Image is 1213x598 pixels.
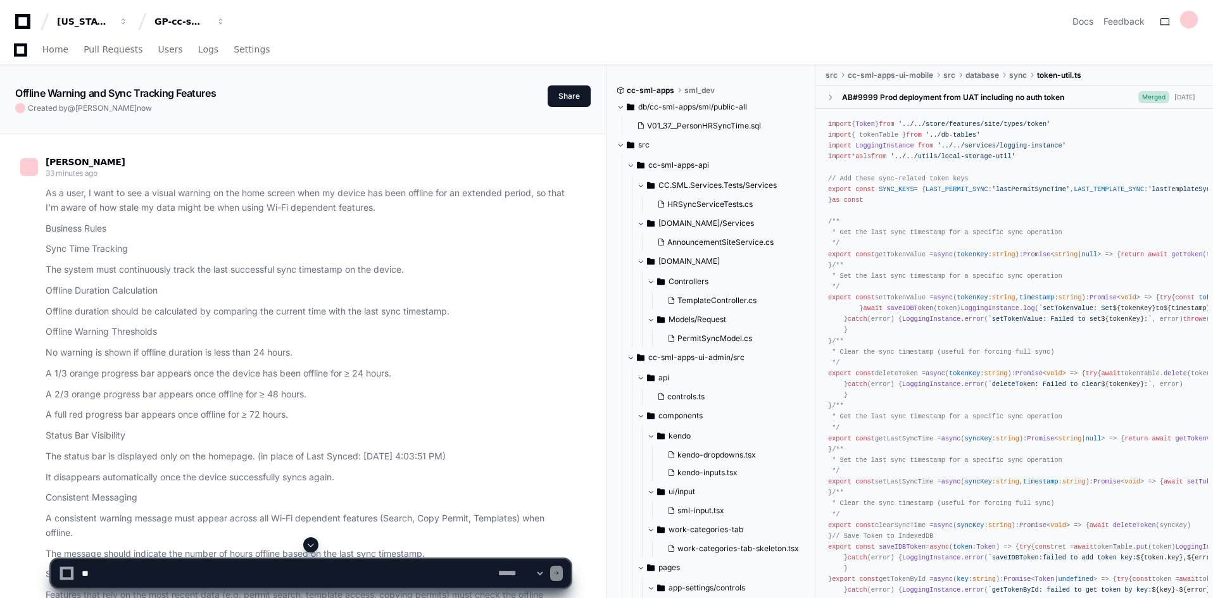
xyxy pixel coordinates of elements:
[996,435,1019,442] span: string
[637,368,816,388] button: api
[46,470,570,485] p: It disappears automatically once the device successfully syncs again.
[52,10,133,33] button: [US_STATE] Pacific
[647,254,655,269] svg: Directory
[198,35,218,65] a: Logs
[938,142,1066,149] span: '../../services/logging-instance'
[647,408,655,423] svg: Directory
[637,175,816,196] button: CC.SML.Services.Tests/Services
[855,370,875,377] span: const
[638,140,650,150] span: src
[832,196,839,204] span: as
[669,431,691,441] span: kendo
[46,346,570,360] p: No warning is shown if offline duration is less than 24 hours.
[855,153,863,160] span: as
[658,218,754,228] span: [DOMAIN_NAME]/Services
[1015,370,1043,377] span: Promise
[855,142,914,149] span: LoggingInstance
[879,120,895,128] span: from
[996,478,1019,485] span: string
[926,370,945,377] span: async
[1152,435,1171,442] span: await
[855,294,875,301] span: const
[647,426,816,446] button: kendo
[992,251,1015,258] span: string
[662,330,808,347] button: PermitSyncModel.cs
[662,464,808,482] button: kendo-inputs.tsx
[933,251,953,258] span: async
[933,521,953,529] span: async
[46,387,570,402] p: A 2/3 orange progress bar appears once offline for ≥ 48 hours.
[647,309,816,330] button: Models/Request
[1009,70,1027,80] span: sync
[965,315,984,323] span: error
[46,283,570,298] p: Offline Duration Calculation
[828,337,1054,366] span: /** * Clear the sync timestamp (useful for forcing full sync) */
[632,117,798,135] button: V01_37__PersonHRSyncTime.sql
[28,103,152,113] span: Created by
[137,103,152,113] span: now
[828,294,852,301] span: export
[1086,435,1102,442] span: null
[1023,251,1050,258] span: Promise
[657,484,665,499] svg: Directory
[652,196,808,213] button: HRSyncServiceTests.cs
[1054,251,1078,258] span: string
[902,380,960,388] span: LoggingInstance
[677,468,738,478] span: kendo-inputs.tsx
[1174,92,1195,102] div: [DATE]
[1113,304,1156,312] span: ${tokenKey}
[926,185,988,193] span: LAST_PERMIT_SYNC
[1124,478,1140,485] span: void
[828,521,852,529] span: export
[855,435,875,442] span: const
[988,380,1152,388] span: `deleteToken: Failed to clear :`
[652,234,808,251] button: AnnouncementSiteService.cs
[637,158,644,173] svg: Directory
[46,449,570,464] p: The status bar is displayed only on the homepage. (in place of Last Synced: [DATE] 4:03:51 PM)
[647,520,816,540] button: work-categories-tab
[1090,294,1117,301] span: Promise
[828,218,1062,247] span: /** * Get the last sync timestamp for a specific sync operation */
[886,304,933,312] span: saveIDBToken
[965,70,999,80] span: database
[684,85,715,96] span: sml_dev
[941,435,961,442] span: async
[647,271,816,292] button: Controllers
[855,120,875,128] span: Token
[15,87,216,99] app-text-character-animate: Offline Warning and Sync Tracking Features
[617,97,806,117] button: db/cc-sml-apps/sml/public-all
[637,350,644,365] svg: Directory
[1113,521,1156,529] span: deleteToken
[669,277,708,287] span: Controllers
[828,445,1062,475] span: /** * Set the last sync timestamp for a specific sync operation */
[647,121,761,131] span: V01_37__PersonHRSyncTime.sql
[658,256,720,266] span: [DOMAIN_NAME]
[828,261,1062,290] span: /** * Set the last sync timestamp for a specific sync operation */
[46,304,570,319] p: Offline duration should be calculated by comparing the current time with the last sync timestamp.
[57,15,111,28] div: [US_STATE] Pacific
[1138,91,1169,103] span: Merged
[1121,294,1136,301] span: void
[1059,435,1082,442] span: string
[46,408,570,422] p: A full red progress bar appears once offline for ≥ 72 hours.
[46,157,125,167] span: [PERSON_NAME]
[1082,251,1098,258] span: null
[855,521,875,529] span: const
[1121,251,1144,258] span: return
[828,153,852,160] span: import
[1050,521,1066,529] span: void
[1074,185,1144,193] span: LAST_TEMPLATE_SYNC
[992,294,1015,301] span: string
[828,489,1054,518] span: /** * Clear the sync timestamp (useful for forcing full sync) */
[988,521,1012,529] span: string
[667,392,705,402] span: controls.ts
[46,490,570,505] p: Consistent Messaging
[828,142,852,149] span: import
[658,411,703,421] span: components
[828,251,852,258] span: export
[657,522,665,537] svg: Directory
[828,478,852,485] span: export
[965,478,992,485] span: syncKey
[46,221,570,236] p: Business Rules
[1037,70,1081,80] span: token-util.ts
